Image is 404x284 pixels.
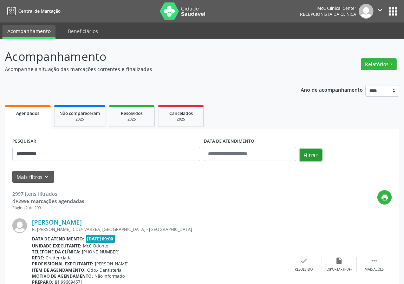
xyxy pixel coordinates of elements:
p: Acompanhe a situação das marcações correntes e finalizadas [5,65,281,73]
div: 2997 itens filtrados [12,190,84,198]
i: check [300,257,308,265]
b: Rede: [32,255,44,261]
b: Profissional executante: [32,261,93,267]
b: Item de agendamento: [32,267,86,273]
span: Credenciada [46,255,72,261]
img: img [12,218,27,233]
span: Não informado [95,273,125,279]
label: PESQUISAR [12,136,36,147]
b: Data de atendimento: [32,236,84,242]
span: Resolvidos [121,110,143,116]
span: [PHONE_NUMBER] [82,249,119,255]
div: R. [PERSON_NAME], CDU- VARZEA, [GEOGRAPHIC_DATA] - [GEOGRAPHIC_DATA] [32,226,286,232]
i:  [376,6,384,14]
div: McC Clinical Center [300,5,356,11]
span: Agendados [16,110,39,116]
span: [DATE] 09:00 [86,235,115,243]
div: Página 2 de 200 [12,205,84,211]
div: 2025 [163,117,198,122]
p: Acompanhamento [5,48,281,65]
b: Unidade executante: [32,243,82,249]
button: apps [387,5,399,18]
b: Telefone da clínica: [32,249,80,255]
i: print [381,194,389,201]
span: Cancelados [169,110,193,116]
div: de [12,198,84,205]
p: Ano de acompanhamento [301,85,363,94]
a: Central de Marcação [5,5,60,17]
span: Não compareceram [59,110,100,116]
button: print [377,190,392,205]
a: Beneficiários [63,25,103,37]
i: insert_drive_file [335,257,343,265]
div: Resolvido [295,267,313,272]
a: Acompanhamento [2,25,56,39]
div: 2025 [59,117,100,122]
a: [PERSON_NAME] [32,218,82,226]
strong: 2996 marcações agendadas [18,198,84,205]
button: Mais filtroskeyboard_arrow_down [12,171,54,183]
div: Exportar (PDF) [326,267,352,272]
img: img [359,4,373,19]
button: Filtrar [300,149,322,161]
span: [PERSON_NAME] [95,261,129,267]
i: keyboard_arrow_down [43,173,50,181]
span: Odo.- Dentisteria [87,267,122,273]
span: McC Odonto [83,243,108,249]
i:  [370,257,378,265]
span: Central de Marcação [18,8,60,14]
button:  [373,4,387,19]
div: 2025 [114,117,149,122]
b: Motivo de agendamento: [32,273,93,279]
label: DATA DE ATENDIMENTO [204,136,254,147]
button: Relatórios [361,58,397,70]
span: Recepcionista da clínica [300,11,356,17]
div: Mais ações [365,267,384,272]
